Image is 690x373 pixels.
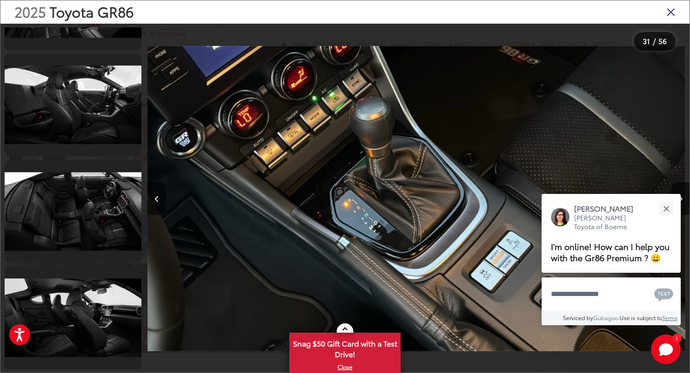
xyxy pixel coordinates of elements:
div: Close[PERSON_NAME][PERSON_NAME] Toyota of BoerneI'm online! How can I help you with the Gr86 Prem... [542,194,681,325]
button: Previous image [147,182,166,215]
div: 2025 Toyota GR86 GR86 Premium 30 [144,31,686,367]
button: Next image [671,182,690,215]
svg: Start Chat [651,334,681,364]
span: Toyota GR86 [50,1,134,21]
p: [PERSON_NAME] [574,203,643,213]
svg: Text [654,287,673,302]
a: Gubagoo. [593,314,620,322]
span: Use is subject to [620,314,662,322]
button: Chat with SMS [652,283,676,304]
span: I'm online! How can I help you with the Gr86 Premium ? 😀 [551,240,670,264]
span: 2025 [14,1,46,21]
span: / [652,38,657,45]
img: 2025 Toyota GR86 GR86 Premium [3,172,143,251]
a: Terms [662,314,677,322]
p: [PERSON_NAME] Toyota of Boerne [574,213,643,232]
span: 1 [676,336,678,340]
span: Serviced by [563,314,593,322]
span: Snag $50 Gift Card with a Test Drive! [290,334,400,362]
span: 56 [658,36,667,46]
img: 2025 Toyota GR86 GR86 Premium [144,31,686,367]
img: 2025 Toyota GR86 GR86 Premium [3,66,143,144]
button: Close [656,199,676,219]
i: Close gallery [666,6,676,18]
img: 2025 Toyota GR86 GR86 Premium [3,278,143,357]
button: Toggle Chat Window [651,334,681,364]
span: 31 [643,36,650,46]
textarea: Type your message [542,277,681,311]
